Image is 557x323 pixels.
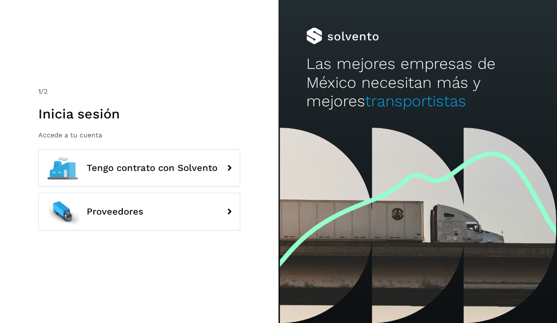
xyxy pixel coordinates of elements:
p: Accede a tu cuenta [38,131,240,139]
div: /2 [38,87,240,97]
span: 1 [38,87,41,95]
span: Tengo contrato con Solvento [87,163,217,173]
span: transportistas [365,92,466,110]
button: Proveedores [38,193,240,231]
button: Tengo contrato con Solvento [38,149,240,187]
span: Proveedores [87,207,143,217]
h2: Las mejores empresas de México necesitan más y mejores [306,55,529,110]
h1: Inicia sesión [38,106,240,122]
